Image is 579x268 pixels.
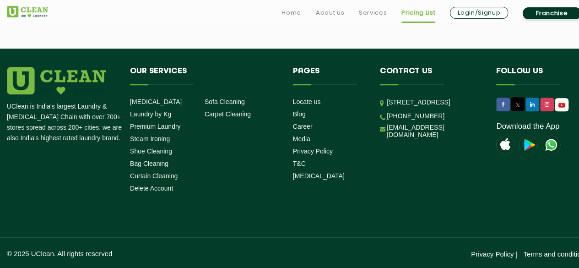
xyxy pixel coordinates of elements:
a: Login/Signup [450,7,508,19]
a: Shoe Cleaning [130,148,172,155]
a: Premium Laundry [130,123,181,130]
p: UClean is India's largest Laundry & [MEDICAL_DATA] Chain with over 700+ stores spread across 200+... [7,101,123,143]
a: [EMAIL_ADDRESS][DOMAIN_NAME] [387,124,482,138]
a: T&C [293,160,306,167]
img: logo.png [7,67,106,94]
a: Media [293,135,310,142]
a: [MEDICAL_DATA] [293,172,345,180]
img: UClean Laundry and Dry Cleaning [542,136,560,154]
p: © 2025 UClean. All rights reserved [7,250,298,257]
img: UClean Laundry and Dry Cleaning [7,6,48,17]
a: Download the App [496,122,559,131]
a: [MEDICAL_DATA] [130,98,182,105]
img: apple-icon.png [496,136,514,154]
a: Locate us [293,98,321,105]
a: Services [359,7,387,18]
a: About us [316,7,344,18]
p: [STREET_ADDRESS] [387,97,482,108]
a: Sofa Cleaning [205,98,245,105]
a: Bag Cleaning [130,160,168,167]
h4: Follow us [496,67,577,84]
a: [PHONE_NUMBER] [387,112,444,120]
a: Blog [293,110,306,118]
h4: Pages [293,67,367,84]
h4: Contact us [380,67,482,84]
a: Privacy Policy [293,148,333,155]
a: Pricing List [401,7,435,18]
a: Career [293,123,313,130]
a: Home [281,7,301,18]
img: UClean Laundry and Dry Cleaning [556,100,568,110]
h4: Our Services [130,67,279,84]
img: playstoreicon.png [519,136,537,154]
a: Privacy Policy [471,250,514,258]
a: Steam Ironing [130,135,170,142]
a: Curtain Cleaning [130,172,178,180]
a: Carpet Cleaning [205,110,251,118]
a: Delete Account [130,185,173,192]
a: Laundry by Kg [130,110,171,118]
